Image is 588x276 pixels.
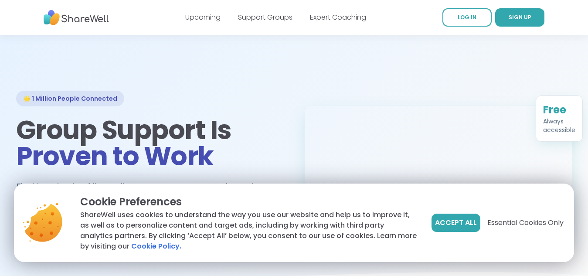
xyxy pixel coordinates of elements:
[310,12,366,22] a: Expert Coaching
[543,103,575,117] div: Free
[238,12,292,22] a: Support Groups
[543,117,575,134] div: Always accessible
[185,12,221,22] a: Upcoming
[495,8,544,27] a: SIGN UP
[80,194,418,210] p: Cookie Preferences
[432,214,480,232] button: Accept All
[458,14,476,21] span: LOG IN
[44,6,109,30] img: ShareWell Nav Logo
[442,8,492,27] a: LOG IN
[16,138,214,174] span: Proven to Work
[16,180,267,194] h2: Find hundreds of live online support groups each week.
[509,14,531,21] span: SIGN UP
[16,91,124,106] div: 🌟 1 Million People Connected
[131,241,181,252] a: Cookie Policy.
[80,210,418,252] p: ShareWell uses cookies to understand the way you use our website and help us to improve it, as we...
[435,218,477,228] span: Accept All
[16,117,284,169] h1: Group Support Is
[487,218,564,228] span: Essential Cookies Only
